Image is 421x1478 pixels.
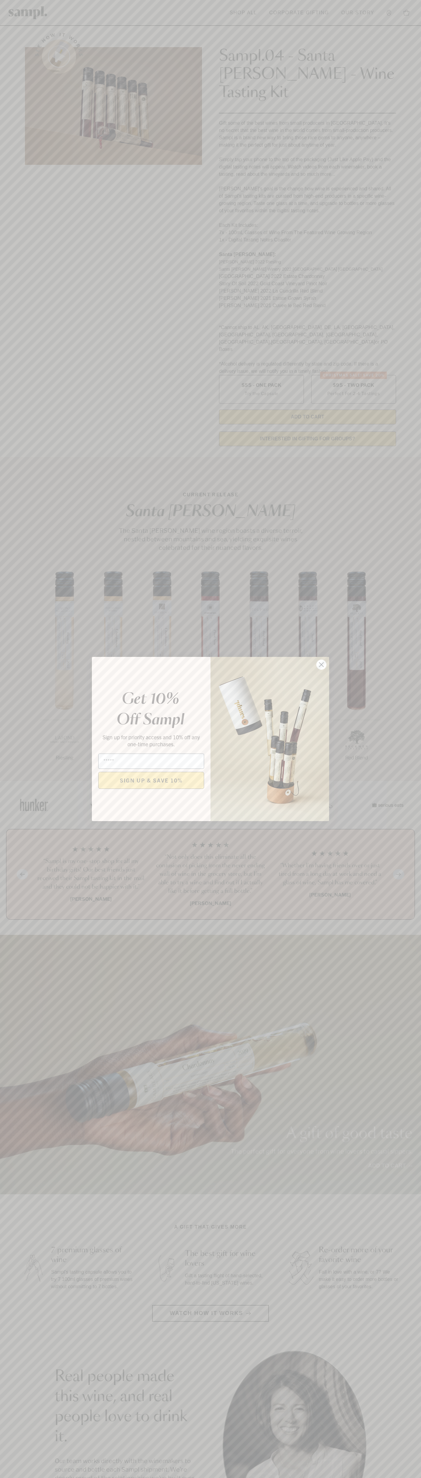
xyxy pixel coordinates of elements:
img: 96933287-25a1-481a-a6d8-4dd623390dc6.png [211,657,329,821]
button: SIGN UP & SAVE 10% [98,772,204,789]
button: Close dialog [316,659,327,670]
em: Get 10% Off Sampl [117,692,184,727]
input: Email [98,754,204,769]
span: Sign up for priority access and 10% off any one-time purchases. [103,734,200,748]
